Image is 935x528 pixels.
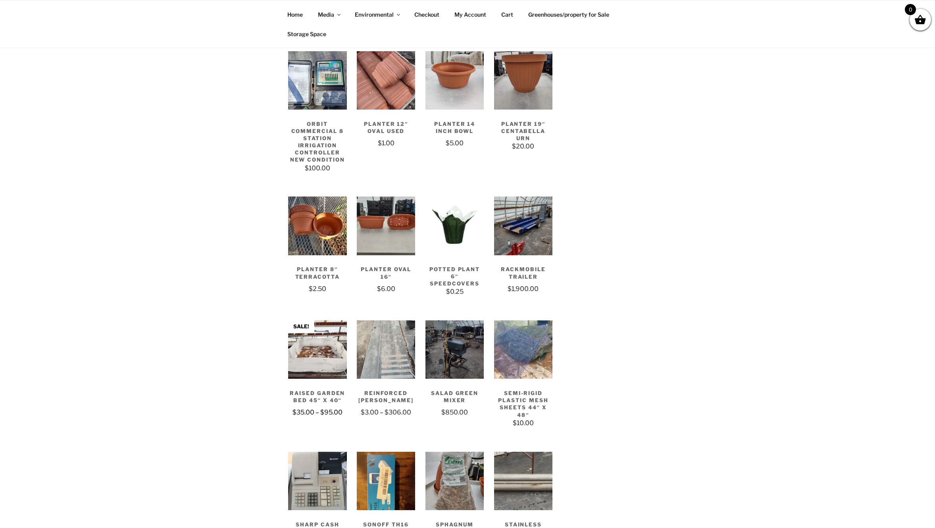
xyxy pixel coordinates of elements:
span: $ [513,419,517,427]
h2: Planter 14 Inch Bowl [425,112,484,139]
h2: Semi-Rigid plastic mesh sheets 44″ x 48″ [494,382,553,418]
a: Planter 12″ Oval Used $1.00 [357,51,416,148]
span: $ [292,409,296,416]
img: Planter 8" Terracotta [288,197,347,255]
h2: Potted Plant 6″ Speedcovers [425,258,484,287]
img: Planter 14 Inch Bowl [425,51,484,110]
img: Potted Plant 6" Speedcovers [425,197,484,255]
a: My Account [447,5,493,24]
nav: Top Menu [280,5,655,44]
a: Planter 14 Inch Bowl $5.00 [425,51,484,148]
img: Raised Garden Bed 45" x 40" [288,320,347,379]
bdi: 850.00 [441,409,468,416]
img: Reinforced Rubber Matting [357,320,416,379]
span: $ [305,164,309,172]
h2: Orbit commercial 8 station irrigation controller New Condition [288,112,347,164]
a: Planter Oval 16″ $6.00 [357,197,416,294]
a: Reinforced [PERSON_NAME] [357,320,416,418]
h2: Planter 19″ Centabella Urn [494,112,553,142]
img: Planter 19" Centabella Urn [494,51,553,110]
img: Sonoff TH16 Temperature and Humidity Home Monitoring Switch [357,452,416,511]
span: $ [361,409,365,416]
bdi: 0.25 [446,288,464,295]
span: $ [446,288,450,295]
a: Media [311,5,346,24]
a: Planter 8″ Terracotta $2.50 [288,197,347,294]
bdi: 35.00 [292,409,314,416]
h2: Rackmobile Trailer [494,258,553,284]
a: Environmental [348,5,406,24]
img: Planter 12" Oval Used [357,51,416,110]
img: Orbit commercial 8 station irrigation controller New Condition [288,51,347,110]
a: Planter 19″ Centabella Urn $20.00 [494,51,553,152]
span: $ [385,409,389,416]
a: Checkout [407,5,446,24]
bdi: 3.00 [361,409,379,416]
span: $ [508,285,512,293]
a: Storage Space [280,24,333,44]
img: Semi-Rigid plastic mesh sheets 44" x 48" [494,320,553,379]
a: Greenhouses/property for Sale [521,5,616,24]
span: $ [446,139,450,147]
h2: Raised Garden Bed 45″ x 40″ [288,382,347,408]
bdi: 95.00 [320,409,342,416]
bdi: 1.00 [378,139,394,147]
h2: Salad Green Mixer [425,382,484,408]
a: Rackmobile Trailer $1,900.00 [494,197,553,294]
img: Planter Oval 16" [357,197,416,255]
span: $ [320,409,324,416]
img: Salad Green Mixer [425,320,484,379]
span: Sale! [288,320,314,333]
h2: Planter 12″ Oval Used [357,112,416,139]
img: Rackmobile Trailer [494,197,553,255]
bdi: 1,900.00 [508,285,539,293]
span: – [380,409,383,416]
bdi: 10.00 [513,419,534,427]
bdi: 100.00 [305,164,330,172]
h2: Planter 8″ Terracotta [288,258,347,284]
span: $ [377,285,381,293]
span: $ [309,285,313,293]
a: Salad Green Mixer $850.00 [425,320,484,418]
a: Sale! Raised Garden Bed 45″ x 40″ [288,320,347,418]
span: 0 [905,4,916,15]
a: Home [280,5,310,24]
bdi: 306.00 [385,409,411,416]
img: Stainless Steel Heat Exchanger [494,452,553,511]
span: $ [512,143,516,150]
bdi: 5.00 [446,139,464,147]
img: Sphagnum Moss 30 Liters [425,452,484,511]
bdi: 20.00 [512,143,534,150]
a: Cart [494,5,520,24]
h2: Planter Oval 16″ [357,258,416,284]
h2: Reinforced [PERSON_NAME] [357,382,416,408]
img: Sharp Cash Register ER-A310 [288,452,347,511]
a: Potted Plant 6″ Speedcovers $0.25 [425,197,484,297]
span: $ [378,139,382,147]
span: – [316,409,319,416]
span: $ [441,409,445,416]
a: Orbit commercial 8 station irrigation controller New Condition $100.00 [288,51,347,173]
bdi: 2.50 [309,285,326,293]
bdi: 6.00 [377,285,395,293]
a: Semi-Rigid plastic mesh sheets 44″ x 48″ $10.00 [494,320,553,428]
